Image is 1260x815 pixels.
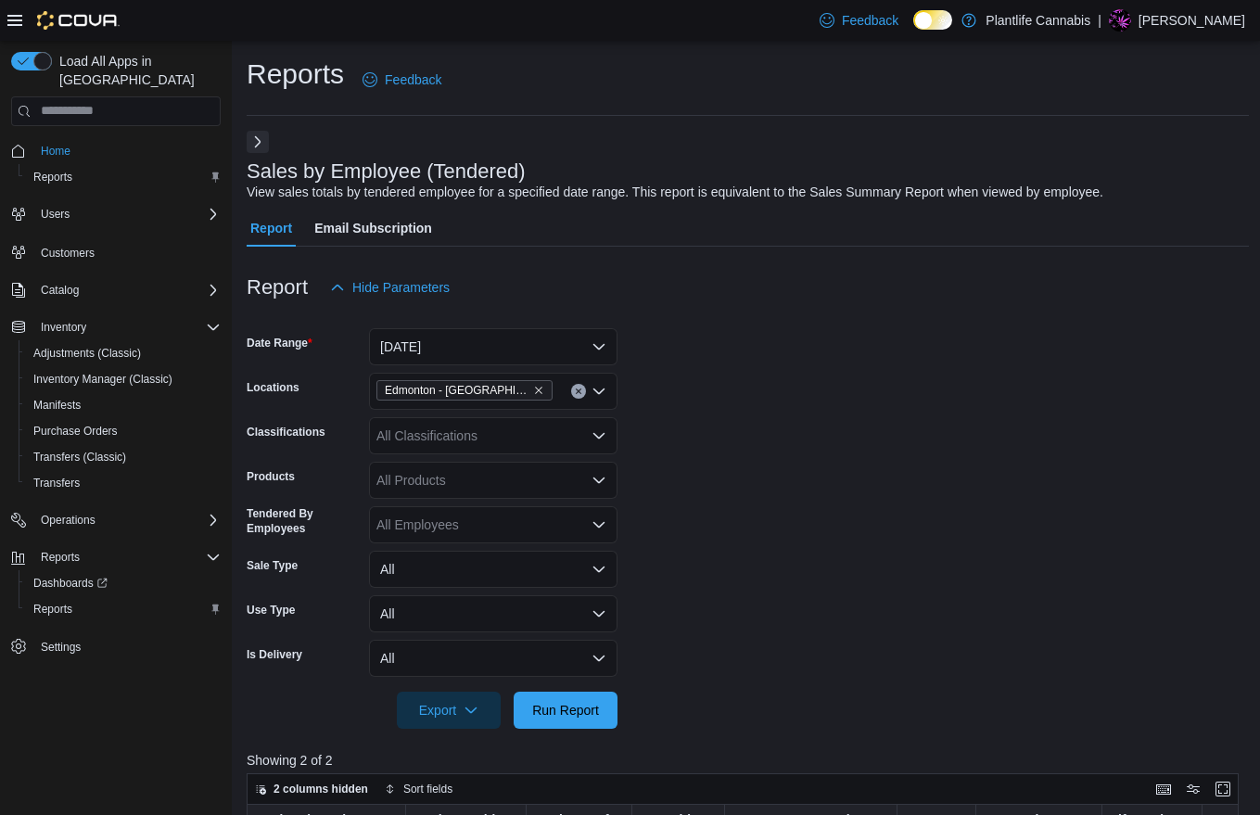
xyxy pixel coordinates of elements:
[19,570,228,596] a: Dashboards
[33,476,80,490] span: Transfers
[514,692,617,729] button: Run Report
[33,346,141,361] span: Adjustments (Classic)
[33,509,221,531] span: Operations
[33,203,77,225] button: Users
[377,778,460,800] button: Sort fields
[26,472,221,494] span: Transfers
[1182,778,1204,800] button: Display options
[247,336,312,350] label: Date Range
[4,633,228,660] button: Settings
[26,472,87,494] a: Transfers
[248,778,375,800] button: 2 columns hidden
[592,517,606,532] button: Open list of options
[33,203,221,225] span: Users
[4,137,228,164] button: Home
[33,240,221,263] span: Customers
[385,381,529,400] span: Edmonton - [GEOGRAPHIC_DATA]
[33,424,118,439] span: Purchase Orders
[247,425,325,439] label: Classifications
[33,316,221,338] span: Inventory
[19,366,228,392] button: Inventory Manager (Classic)
[41,144,70,159] span: Home
[41,513,95,528] span: Operations
[19,470,228,496] button: Transfers
[26,394,88,416] a: Manifests
[33,372,172,387] span: Inventory Manager (Classic)
[26,368,221,390] span: Inventory Manager (Classic)
[11,130,221,708] nav: Complex example
[33,279,86,301] button: Catalog
[19,164,228,190] button: Reports
[1098,9,1101,32] p: |
[250,210,292,247] span: Report
[247,506,362,536] label: Tendered By Employees
[26,420,125,442] a: Purchase Orders
[37,11,120,30] img: Cova
[4,201,228,227] button: Users
[4,314,228,340] button: Inventory
[33,279,221,301] span: Catalog
[913,10,952,30] input: Dark Mode
[1152,778,1175,800] button: Keyboard shortcuts
[26,342,148,364] a: Adjustments (Classic)
[26,572,221,594] span: Dashboards
[33,398,81,413] span: Manifests
[52,52,221,89] span: Load All Apps in [GEOGRAPHIC_DATA]
[19,340,228,366] button: Adjustments (Classic)
[408,692,490,729] span: Export
[41,640,81,655] span: Settings
[33,636,88,658] a: Settings
[1139,9,1245,32] p: [PERSON_NAME]
[26,598,221,620] span: Reports
[33,576,108,591] span: Dashboards
[33,450,126,465] span: Transfers (Classic)
[812,2,906,39] a: Feedback
[41,283,79,298] span: Catalog
[352,278,450,297] span: Hide Parameters
[385,70,441,89] span: Feedback
[26,446,221,468] span: Transfers (Classic)
[41,207,70,222] span: Users
[26,572,115,594] a: Dashboards
[1212,778,1234,800] button: Enter fullscreen
[403,782,452,796] span: Sort fields
[33,546,221,568] span: Reports
[247,751,1249,770] p: Showing 2 of 2
[33,635,221,658] span: Settings
[19,444,228,470] button: Transfers (Classic)
[33,242,102,264] a: Customers
[376,380,553,401] span: Edmonton - Windermere Crossing
[26,420,221,442] span: Purchase Orders
[4,507,228,533] button: Operations
[533,385,544,396] button: Remove Edmonton - Windermere Crossing from selection in this group
[247,276,308,299] h3: Report
[369,551,617,588] button: All
[26,394,221,416] span: Manifests
[19,418,228,444] button: Purchase Orders
[26,368,180,390] a: Inventory Manager (Classic)
[26,342,221,364] span: Adjustments (Classic)
[247,131,269,153] button: Next
[33,139,221,162] span: Home
[571,384,586,399] button: Clear input
[247,558,298,573] label: Sale Type
[4,238,228,265] button: Customers
[33,316,94,338] button: Inventory
[323,269,457,306] button: Hide Parameters
[247,160,526,183] h3: Sales by Employee (Tendered)
[33,602,72,617] span: Reports
[26,446,134,468] a: Transfers (Classic)
[4,277,228,303] button: Catalog
[397,692,501,729] button: Export
[369,640,617,677] button: All
[247,183,1103,202] div: View sales totals by tendered employee for a specified date range. This report is equivalent to t...
[33,170,72,185] span: Reports
[1109,9,1131,32] div: Anaka Sparrow
[19,596,228,622] button: Reports
[247,380,299,395] label: Locations
[41,550,80,565] span: Reports
[26,166,221,188] span: Reports
[247,56,344,93] h1: Reports
[247,469,295,484] label: Products
[26,166,80,188] a: Reports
